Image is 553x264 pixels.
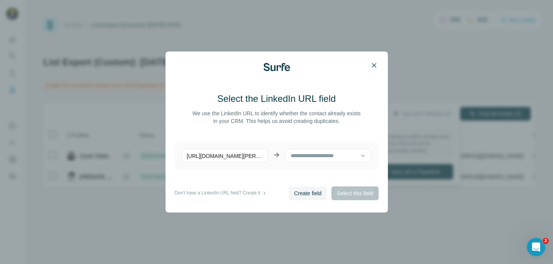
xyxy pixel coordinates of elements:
p: [URL][DOMAIN_NAME][PERSON_NAME] [182,149,268,163]
span: 2 [543,238,549,244]
h3: Select the LinkedIn URL field [217,93,336,105]
button: Create field [289,186,327,200]
span: Create field [294,189,322,197]
p: Don't have a LinkedIn URL field? Create it [175,189,260,197]
img: Surfe Logo [263,63,290,71]
p: We use the LinkedIn URL to identify whether the contact already exists in your CRM. This helps us... [191,110,362,125]
iframe: Intercom live chat [527,238,545,256]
